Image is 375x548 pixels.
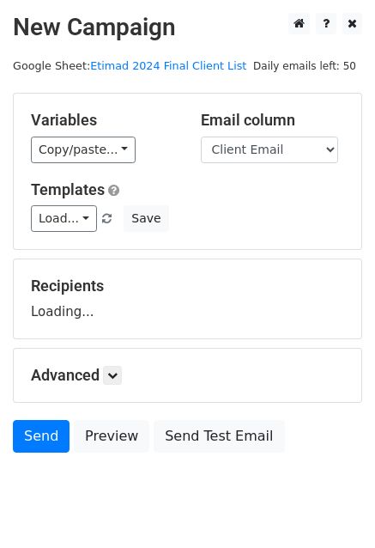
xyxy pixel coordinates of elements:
[90,59,246,72] a: Etimad 2024 Final Client List
[247,57,362,76] span: Daily emails left: 50
[201,111,345,130] h5: Email column
[31,180,105,198] a: Templates
[154,420,284,453] a: Send Test Email
[31,277,344,295] h5: Recipients
[13,59,246,72] small: Google Sheet:
[31,366,344,385] h5: Advanced
[31,137,136,163] a: Copy/paste...
[247,59,362,72] a: Daily emails left: 50
[124,205,168,232] button: Save
[74,420,149,453] a: Preview
[31,277,344,321] div: Loading...
[31,205,97,232] a: Load...
[13,13,362,42] h2: New Campaign
[13,420,70,453] a: Send
[31,111,175,130] h5: Variables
